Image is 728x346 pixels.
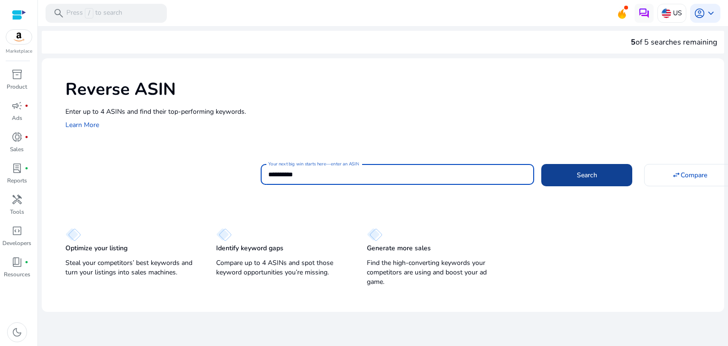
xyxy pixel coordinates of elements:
[65,107,715,117] p: Enter up to 4 ASINs and find their top-performing keywords.
[11,225,23,237] span: code_blocks
[2,239,31,247] p: Developers
[577,170,597,180] span: Search
[705,8,717,19] span: keyboard_arrow_down
[268,161,359,167] mat-label: Your next big win starts here—enter an ASIN
[65,120,99,129] a: Learn More
[85,8,93,18] span: /
[681,170,707,180] span: Compare
[367,258,499,287] p: Find the high-converting keywords your competitors are using and boost your ad game.
[65,244,127,253] p: Optimize your listing
[694,8,705,19] span: account_circle
[7,176,27,185] p: Reports
[11,194,23,205] span: handyman
[25,104,28,108] span: fiber_manual_record
[672,171,681,179] mat-icon: swap_horiz
[25,166,28,170] span: fiber_manual_record
[673,5,682,21] p: US
[65,79,715,100] h1: Reverse ASIN
[25,135,28,139] span: fiber_manual_record
[11,327,23,338] span: dark_mode
[11,131,23,143] span: donut_small
[11,69,23,80] span: inventory_2
[65,228,81,241] img: diamond.svg
[367,244,431,253] p: Generate more sales
[10,208,24,216] p: Tools
[11,100,23,111] span: campaign
[65,258,197,277] p: Steal your competitors’ best keywords and turn your listings into sales machines.
[541,164,632,186] button: Search
[25,260,28,264] span: fiber_manual_record
[7,82,27,91] p: Product
[10,145,24,154] p: Sales
[6,48,32,55] p: Marketplace
[662,9,671,18] img: us.svg
[216,244,283,253] p: Identify keyword gaps
[12,114,22,122] p: Ads
[66,8,122,18] p: Press to search
[367,228,382,241] img: diamond.svg
[53,8,64,19] span: search
[6,30,32,44] img: amazon.svg
[11,256,23,268] span: book_4
[11,163,23,174] span: lab_profile
[216,228,232,241] img: diamond.svg
[216,258,348,277] p: Compare up to 4 ASINs and spot those keyword opportunities you’re missing.
[631,36,717,48] div: of 5 searches remaining
[631,37,636,47] span: 5
[4,270,30,279] p: Resources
